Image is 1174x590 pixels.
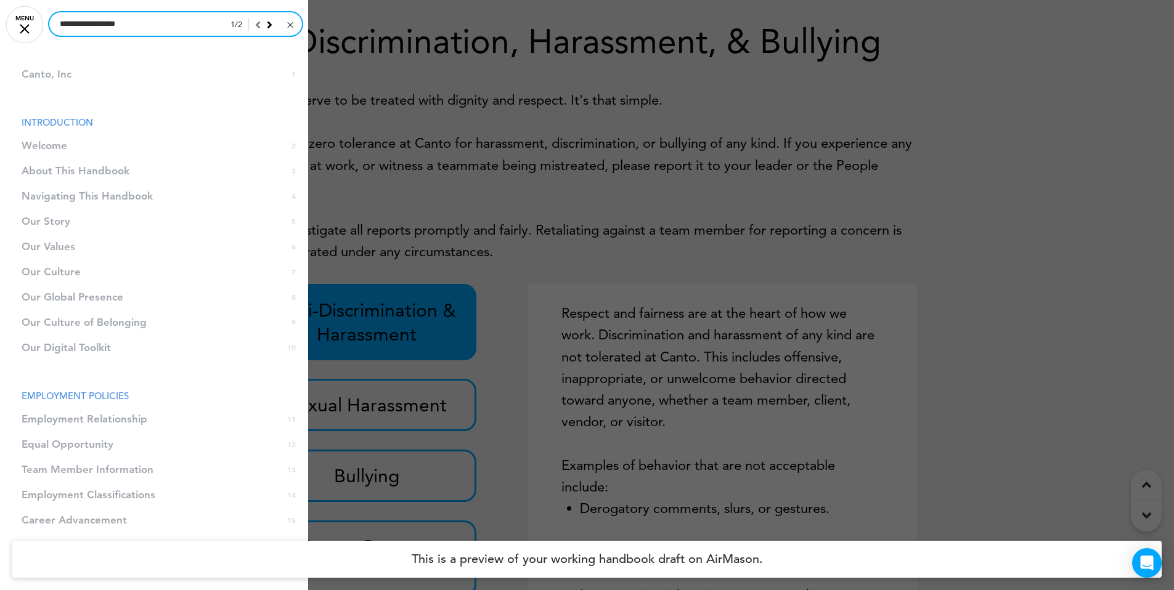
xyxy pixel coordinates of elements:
div: Open Intercom Messenger [1132,548,1162,578]
h4: This is a preview of your working handbook draft on AirMason. [12,541,1162,578]
a: MENU [6,6,43,43]
span: 1 [230,21,235,29]
span: 2 [238,21,242,29]
span: / [230,18,249,31]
